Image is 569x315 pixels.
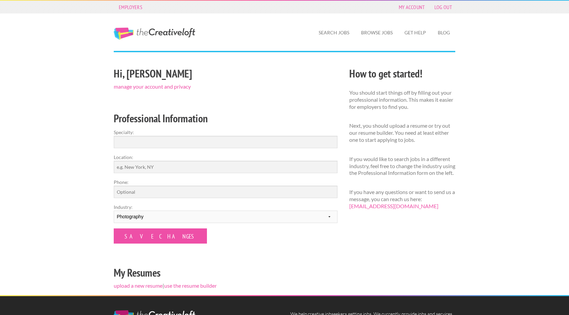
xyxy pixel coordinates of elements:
[432,25,455,40] a: Blog
[114,154,337,161] label: Location:
[349,189,455,210] p: If you have any questions or want to send us a message, you can reach us here:
[114,28,195,40] a: The Creative Loft
[356,25,398,40] a: Browse Jobs
[164,282,217,289] a: use the resume builder
[114,66,337,81] h2: Hi, [PERSON_NAME]
[399,25,431,40] a: Get Help
[108,65,344,295] div: |
[349,156,455,177] p: If you would like to search jobs in a different industry, feel free to change the industry using ...
[349,122,455,143] p: Next, you should upload a resume or try out our resume builder. You need at least either one to s...
[114,179,337,186] label: Phone:
[431,2,455,12] a: Log Out
[114,265,337,280] h2: My Resumes
[395,2,428,12] a: My Account
[114,203,337,211] label: Industry:
[114,186,337,198] input: Optional
[114,129,337,136] label: Specialty:
[349,203,438,209] a: [EMAIL_ADDRESS][DOMAIN_NAME]
[114,282,163,289] a: upload a new resume
[115,2,146,12] a: Employers
[313,25,355,40] a: Search Jobs
[114,161,337,173] input: e.g. New York, NY
[349,89,455,110] p: You should start things off by filling out your professional information. This makes it easier fo...
[349,66,455,81] h2: How to get started!
[114,111,337,126] h2: Professional Information
[114,83,191,90] a: manage your account and privacy
[114,228,207,244] input: Save Changes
